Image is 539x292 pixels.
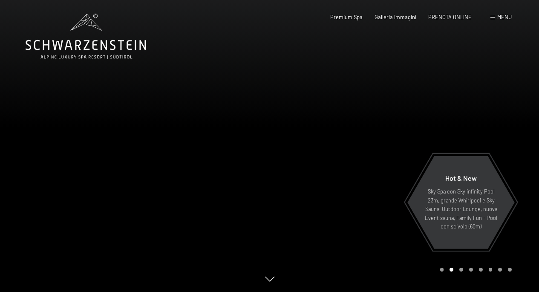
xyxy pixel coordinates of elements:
[440,268,444,272] div: Carousel Page 1
[450,268,453,272] div: Carousel Page 2 (Current Slide)
[508,268,512,272] div: Carousel Page 8
[469,268,473,272] div: Carousel Page 4
[498,268,502,272] div: Carousel Page 7
[445,174,477,182] span: Hot & New
[489,268,493,272] div: Carousel Page 6
[424,187,498,231] p: Sky Spa con Sky infinity Pool 23m, grande Whirlpool e Sky Sauna, Outdoor Lounge, nuova Event saun...
[428,14,472,20] a: PRENOTA ONLINE
[407,156,515,249] a: Hot & New Sky Spa con Sky infinity Pool 23m, grande Whirlpool e Sky Sauna, Outdoor Lounge, nuova ...
[459,268,463,272] div: Carousel Page 3
[375,14,416,20] a: Galleria immagini
[437,268,512,272] div: Carousel Pagination
[330,14,363,20] a: Premium Spa
[497,14,512,20] span: Menu
[479,268,483,272] div: Carousel Page 5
